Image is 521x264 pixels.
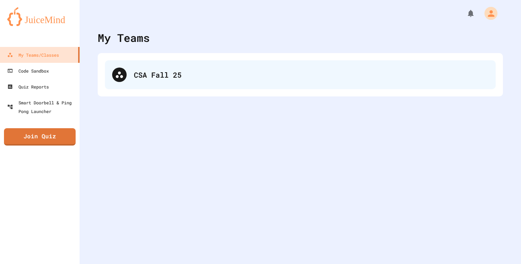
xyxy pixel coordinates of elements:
div: CSA Fall 25 [105,60,496,89]
img: logo-orange.svg [7,7,72,26]
div: My Account [477,5,499,22]
a: Join Quiz [4,128,76,146]
div: CSA Fall 25 [134,69,488,80]
div: Code Sandbox [7,66,49,75]
div: Quiz Reports [7,82,49,91]
div: My Teams/Classes [7,51,59,59]
div: My Notifications [453,7,477,20]
div: Smart Doorbell & Ping Pong Launcher [7,98,77,116]
div: My Teams [98,30,150,46]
